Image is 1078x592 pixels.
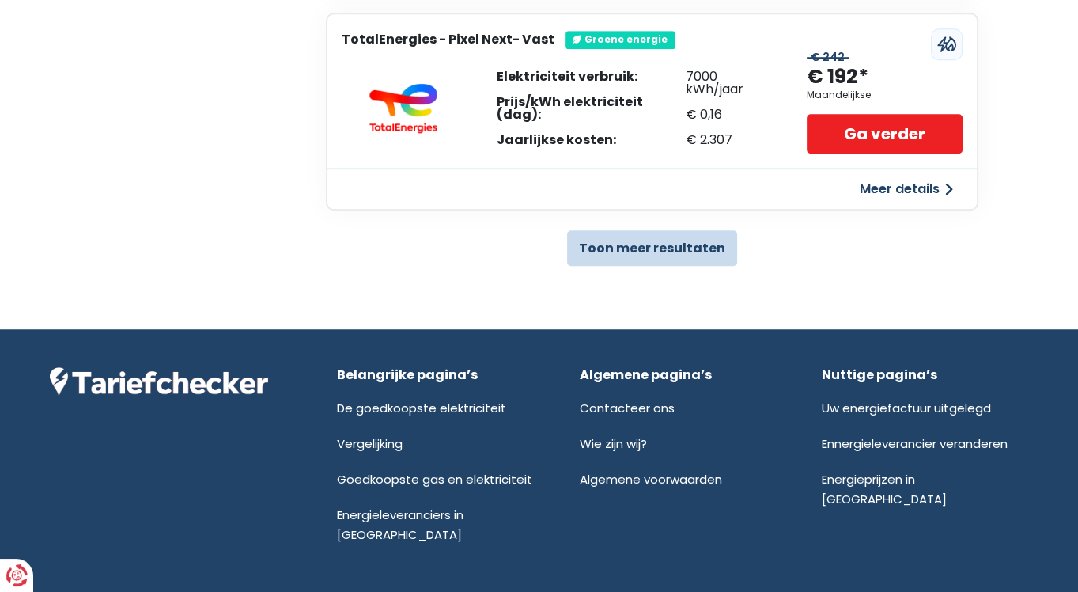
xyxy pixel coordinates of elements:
a: Energieleveranciers in [GEOGRAPHIC_DATA] [337,507,463,543]
div: Algemene pagina’s [579,367,785,382]
a: Ennergieleverancier veranderen [822,435,1008,452]
div: Elektriciteit verbruik: [497,70,686,83]
div: € 192* [807,64,868,90]
div: Groene energie [565,31,675,48]
a: Goedkoopste gas en elektriciteit [337,471,532,488]
a: De goedkoopste elektriciteit [337,400,506,416]
a: Contacteer ons [579,400,674,416]
div: Jaarlijkse kosten: [497,134,686,146]
a: Algemene voorwaarden [579,471,721,488]
a: Vergelijking [337,435,403,452]
div: € 2.307 [686,134,776,146]
a: Ga verder [807,114,962,154]
button: Toon meer resultaten [567,230,737,266]
div: Belangrijke pagina’s [337,367,543,382]
button: Meer details [850,175,963,203]
a: Energieprijzen in [GEOGRAPHIC_DATA] [822,471,947,507]
div: Prijs/kWh elektriciteit (dag): [497,96,686,121]
div: 7000 kWh/jaar [686,70,776,96]
div: € 242 [807,51,849,64]
img: TotalEnergies [356,83,451,134]
div: Nuttige pagina’s [822,367,1028,382]
a: Uw energiefactuur uitgelegd [822,400,991,416]
div: € 0,16 [686,108,776,121]
h3: TotalEnergies - Pixel Next- Vast [342,32,554,47]
div: Maandelijkse [807,89,871,101]
a: Wie zijn wij? [579,435,646,452]
img: Tariefchecker logo [50,367,268,397]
